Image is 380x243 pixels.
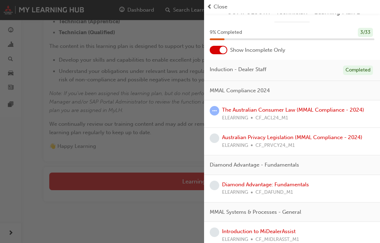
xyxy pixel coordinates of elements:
span: ELEARNING [222,114,248,122]
button: prev-iconClose [207,3,377,11]
a: Australian Privacy Legislation (MMAL Compliance - 2024) [222,134,362,141]
div: Completed [343,66,373,75]
span: Induction - Dealer Staff [210,66,266,74]
span: MMAL Compliance 2024 [210,87,270,95]
span: ELEARNING [222,188,248,197]
span: learningRecordVerb_NONE-icon [210,133,219,143]
a: Introduction to MiDealerAssist [222,228,296,235]
span: learningRecordVerb_ATTEMPT-icon [210,106,219,116]
span: Show Incomplete Only [230,46,285,54]
span: Close [214,3,227,11]
span: CF_DAFUND_M1 [255,188,293,197]
span: CF_PRVCY24_M1 [255,142,295,150]
span: MMAL Systems & Processes - General [210,208,301,216]
span: ELEARNING [222,142,248,150]
a: The Australian Consumer Law (MMAL Compliance - 2024) [222,107,364,113]
span: Diamond Advantage - Fundamentals [210,161,299,169]
a: Diamond Advantage: Fundamentals [222,181,309,188]
span: 9 % Completed [210,29,242,37]
div: 3 / 33 [358,28,373,37]
span: learningRecordVerb_NONE-icon [210,181,219,190]
span: CF_ACL24_M1 [255,114,288,122]
span: learningRecordVerb_NONE-icon [210,228,219,237]
span: prev-icon [207,3,212,11]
